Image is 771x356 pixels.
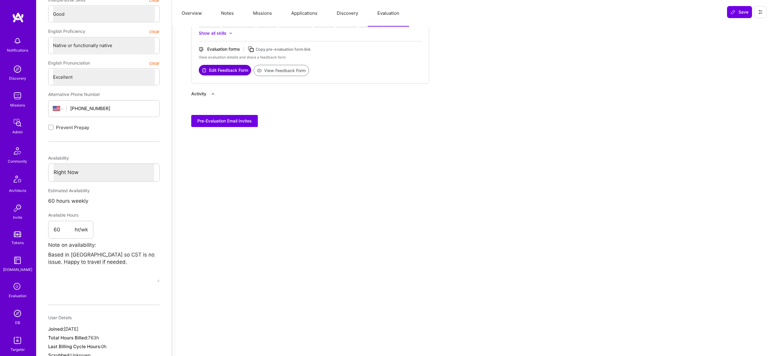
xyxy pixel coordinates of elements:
img: logo [12,12,24,23]
div: Targeter [11,346,25,353]
div: Community [8,158,27,164]
div: Estimated Availability [48,185,160,196]
div: Show all skills [199,30,226,36]
a: Edit Feedback Form [199,65,251,76]
input: +1 (000) 000-0000 [70,101,155,116]
div: View evaluation details and share a feedback form [199,55,422,60]
div: Tokens [11,240,24,246]
div: Notifications [7,47,28,53]
span: 0h [101,344,107,349]
textarea: Based in [GEOGRAPHIC_DATA] so CST is no issue. Happy to travel if needed. [48,251,160,282]
span: Joined: [48,326,64,332]
div: DB [15,319,20,326]
span: [DATE] [64,326,78,332]
div: Discovery [9,75,26,81]
span: Alternative Phone Number [48,92,100,97]
img: bell [11,35,23,47]
img: guide book [11,254,23,266]
div: Missions [10,102,25,108]
img: admin teamwork [11,117,23,129]
button: View Feedback Form [254,65,309,76]
div: Admin [12,129,23,135]
img: teamwork [11,90,23,102]
span: hr/wk [75,226,88,234]
div: Available Hours [48,210,93,221]
div: 60 hours weekly [48,196,160,206]
button: Edit Feedback Form [199,65,251,75]
img: Architects [10,173,25,187]
span: Prevent Prepay [56,124,89,131]
button: clear [149,58,160,68]
div: Evaluation forms [207,46,240,52]
input: XX [54,221,75,239]
img: Skill Targeter [11,334,23,346]
span: Save [731,9,748,15]
div: Architects [9,187,26,194]
img: discovery [11,63,23,75]
button: Save [727,6,752,18]
span: 763h [88,335,99,341]
img: Community [10,144,25,158]
button: Pre-Evaluation Email Invites [191,115,258,127]
div: User Details [48,312,160,323]
i: icon Copy [248,46,254,53]
img: Invite [11,202,23,214]
div: Availability [48,153,160,164]
span: Total Hours Billed: [48,335,88,341]
span: Pre-Evaluation Email Invites [197,118,252,124]
i: icon SelectionTeam [12,281,23,293]
span: English Pronunciation [48,58,90,68]
div: [DOMAIN_NAME] [3,266,32,273]
label: Note on availability: [48,240,96,250]
div: Activity [191,91,206,97]
div: Invite [13,214,22,221]
img: tokens [14,231,21,237]
div: Copy pre-evaluation form link [256,46,311,52]
img: Admin Search [11,307,23,319]
span: English Proficiency [48,26,85,37]
div: Evaluation [9,293,27,299]
span: Last Billing Cycle Hours: [48,344,101,349]
button: clear [149,26,160,37]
